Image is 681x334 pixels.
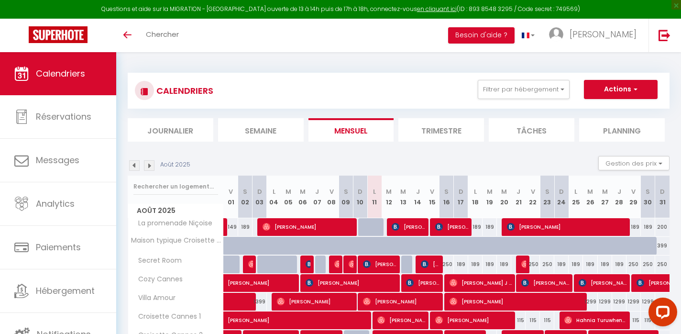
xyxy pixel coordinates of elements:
button: Gestion des prix [598,156,670,170]
abbr: S [444,187,449,196]
span: [PERSON_NAME] [507,218,626,236]
th: 20 [497,176,511,218]
span: [PERSON_NAME] [228,269,338,287]
abbr: M [286,187,291,196]
span: [PERSON_NAME] [349,255,353,273]
th: 21 [511,176,526,218]
span: Croisette Cannes 1 [130,312,203,322]
span: [PERSON_NAME] [435,311,512,329]
abbr: S [646,187,650,196]
div: 189 [468,218,483,236]
div: 250 [540,256,554,273]
span: [PERSON_NAME] [228,306,448,324]
th: 10 [353,176,367,218]
span: Hahnia Turuwhenua [564,311,626,329]
th: 12 [382,176,396,218]
span: Secret Room [130,256,184,266]
li: Tâches [489,118,574,142]
abbr: S [545,187,549,196]
div: 189 [583,256,597,273]
a: en cliquant ici [417,5,457,13]
abbr: S [243,187,247,196]
span: Paiements [36,241,81,253]
div: 189 [626,218,641,236]
img: Super Booking [29,26,88,43]
span: [PERSON_NAME] [450,292,583,311]
div: 189 [483,218,497,236]
div: 200 [655,218,670,236]
div: 115 [511,312,526,329]
div: 250 [526,256,540,273]
button: Actions [584,80,658,99]
div: 1299 [598,293,612,311]
li: Journalier [128,118,213,142]
abbr: D [358,187,362,196]
th: 13 [396,176,410,218]
div: 149 [224,218,238,236]
abbr: D [459,187,463,196]
span: [PERSON_NAME] [263,218,353,236]
span: Août 2025 [128,204,223,218]
th: 04 [267,176,281,218]
th: 26 [583,176,597,218]
span: [PERSON_NAME] [306,255,310,273]
span: [PERSON_NAME] [521,255,526,273]
div: 189 [238,218,253,236]
div: 189 [454,256,468,273]
img: ... [549,27,563,42]
abbr: D [660,187,665,196]
div: 189 [483,256,497,273]
span: [PERSON_NAME] [363,292,439,311]
div: 250 [641,256,655,273]
span: [PERSON_NAME] J Lutgarde [PERSON_NAME] [450,274,512,292]
abbr: L [574,187,577,196]
th: 06 [296,176,310,218]
li: Planning [579,118,665,142]
input: Rechercher un logement... [133,178,218,195]
li: Semaine [218,118,304,142]
th: 28 [612,176,626,218]
th: 23 [540,176,554,218]
abbr: J [516,187,520,196]
span: [PERSON_NAME] [421,255,440,273]
div: 250 [626,256,641,273]
th: 17 [454,176,468,218]
span: [PERSON_NAME] [PERSON_NAME] [579,274,626,292]
th: 24 [554,176,569,218]
a: Chercher [139,19,186,52]
span: [PERSON_NAME] [570,28,637,40]
abbr: J [617,187,621,196]
div: 399 [655,237,670,255]
h3: CALENDRIERS [154,80,213,101]
span: [PERSON_NAME] [377,311,425,329]
span: Villa Amour [130,293,178,303]
th: 09 [339,176,353,218]
span: Maison typique Croisette Cannes [130,237,225,244]
span: Hébergement [36,285,95,297]
th: 18 [468,176,483,218]
span: [PERSON_NAME] [277,292,353,311]
button: Besoin d'aide ? [448,27,515,44]
span: La promenade Niçoise [130,218,215,229]
abbr: V [330,187,334,196]
div: 189 [598,256,612,273]
span: [PERSON_NAME] [435,218,469,236]
th: 25 [569,176,583,218]
li: Trimestre [398,118,484,142]
span: [PERSON_NAME] [306,274,396,292]
abbr: M [400,187,406,196]
span: [PERSON_NAME] [406,274,439,292]
abbr: S [344,187,348,196]
div: 189 [554,256,569,273]
span: [PERSON_NAME] [521,274,569,292]
th: 03 [253,176,267,218]
div: 189 [468,256,483,273]
abbr: V [531,187,535,196]
div: 189 [569,256,583,273]
span: [PERSON_NAME] [363,255,396,273]
abbr: V [229,187,233,196]
abbr: D [559,187,564,196]
abbr: V [631,187,636,196]
div: 1299 [641,293,655,311]
th: 27 [598,176,612,218]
